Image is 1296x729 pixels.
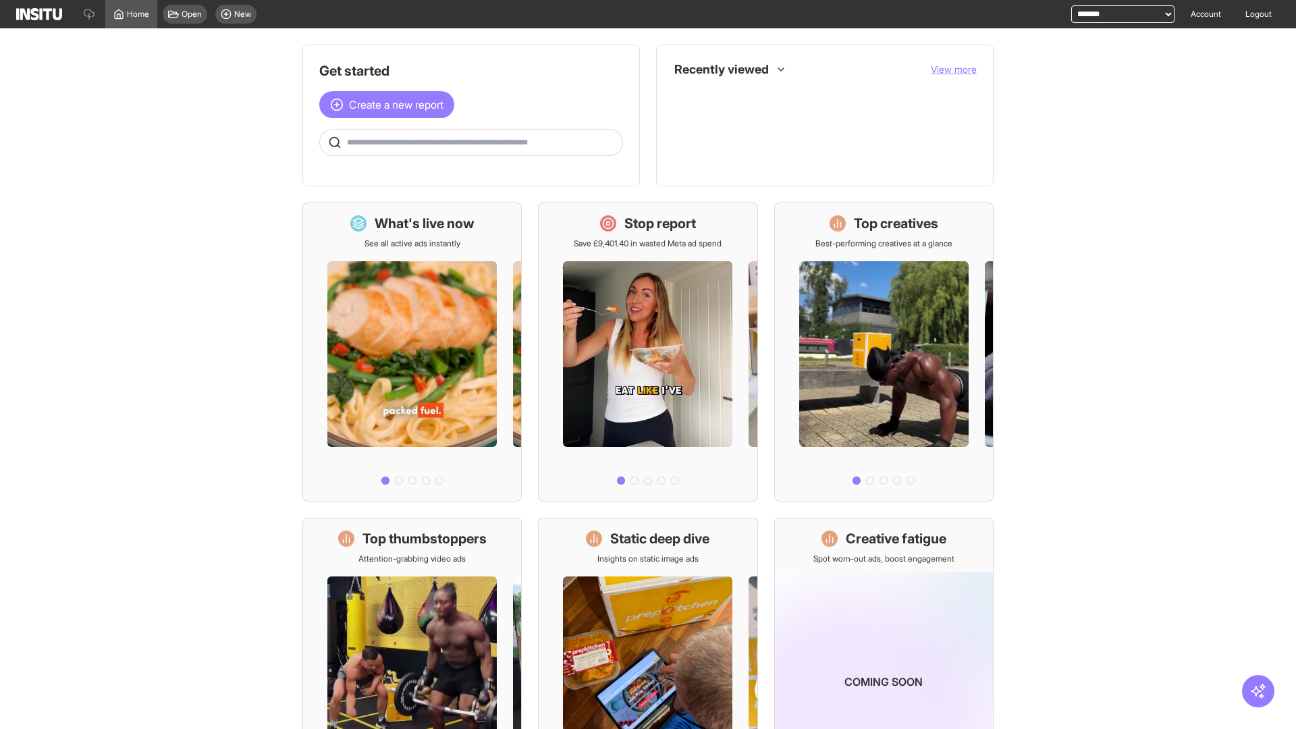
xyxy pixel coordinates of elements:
h1: Get started [319,61,623,80]
span: New [234,9,251,20]
span: View more [931,63,977,75]
a: Top creativesBest-performing creatives at a glance [774,202,994,502]
span: Open [182,9,202,20]
h1: Stop report [624,214,696,233]
p: Save £9,401.40 in wasted Meta ad spend [574,238,722,249]
p: Attention-grabbing video ads [358,553,466,564]
img: Logo [16,8,62,20]
span: Home [127,9,149,20]
h1: Static deep dive [610,529,709,548]
a: Stop reportSave £9,401.40 in wasted Meta ad spend [538,202,757,502]
h1: What's live now [375,214,475,233]
p: Insights on static image ads [597,553,699,564]
h1: Top thumbstoppers [362,529,487,548]
button: Create a new report [319,91,454,118]
p: Best-performing creatives at a glance [815,238,952,249]
button: View more [931,63,977,76]
p: See all active ads instantly [364,238,460,249]
a: What's live nowSee all active ads instantly [302,202,522,502]
h1: Top creatives [854,214,938,233]
span: Create a new report [349,97,443,113]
